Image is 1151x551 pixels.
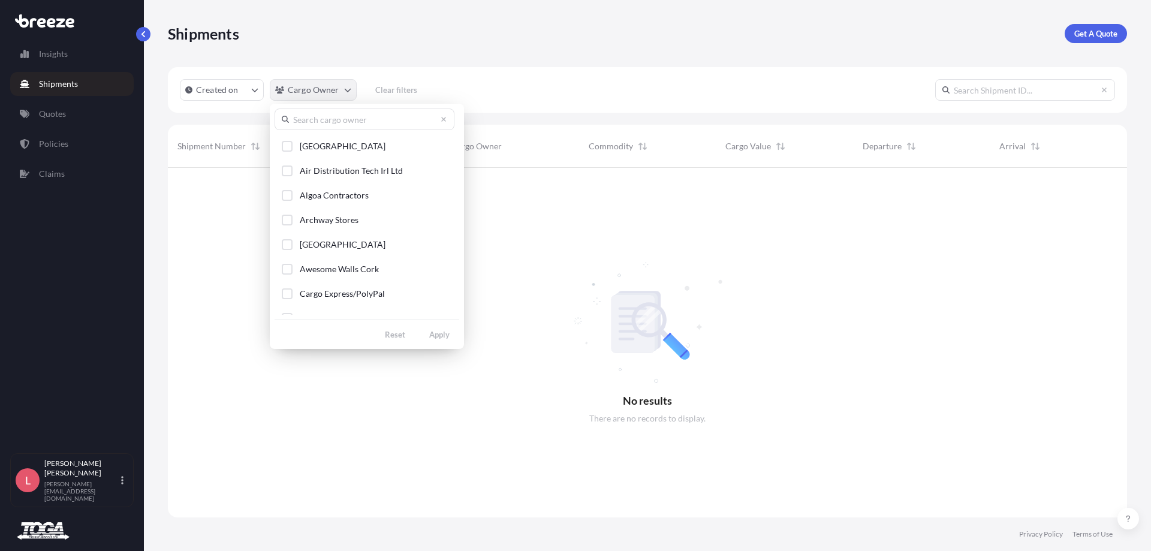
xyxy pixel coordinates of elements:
[300,263,379,275] span: Awesome Walls Cork
[275,209,459,231] button: Archway Stores
[420,325,459,344] button: Apply
[300,288,385,300] span: Cargo Express/PolyPal
[275,307,459,329] button: CEF [GEOGRAPHIC_DATA]
[275,135,459,315] div: Select Option
[300,165,403,177] span: Air Distribution Tech Irl Ltd
[270,104,464,349] div: cargoOwner Filter options
[275,184,459,206] button: Algoa Contractors
[300,312,403,324] span: CEF [GEOGRAPHIC_DATA]
[275,258,459,280] button: Awesome Walls Cork
[275,109,454,130] input: Search cargo owner
[275,233,459,255] button: [GEOGRAPHIC_DATA]
[429,329,450,341] p: Apply
[385,329,405,341] p: Reset
[275,282,459,305] button: Cargo Express/PolyPal
[300,140,385,152] span: [GEOGRAPHIC_DATA]
[300,239,385,251] span: [GEOGRAPHIC_DATA]
[375,325,415,344] button: Reset
[300,189,369,201] span: Algoa Contractors
[300,214,358,226] span: Archway Stores
[275,159,459,182] button: Air Distribution Tech Irl Ltd
[275,135,459,157] button: [GEOGRAPHIC_DATA]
